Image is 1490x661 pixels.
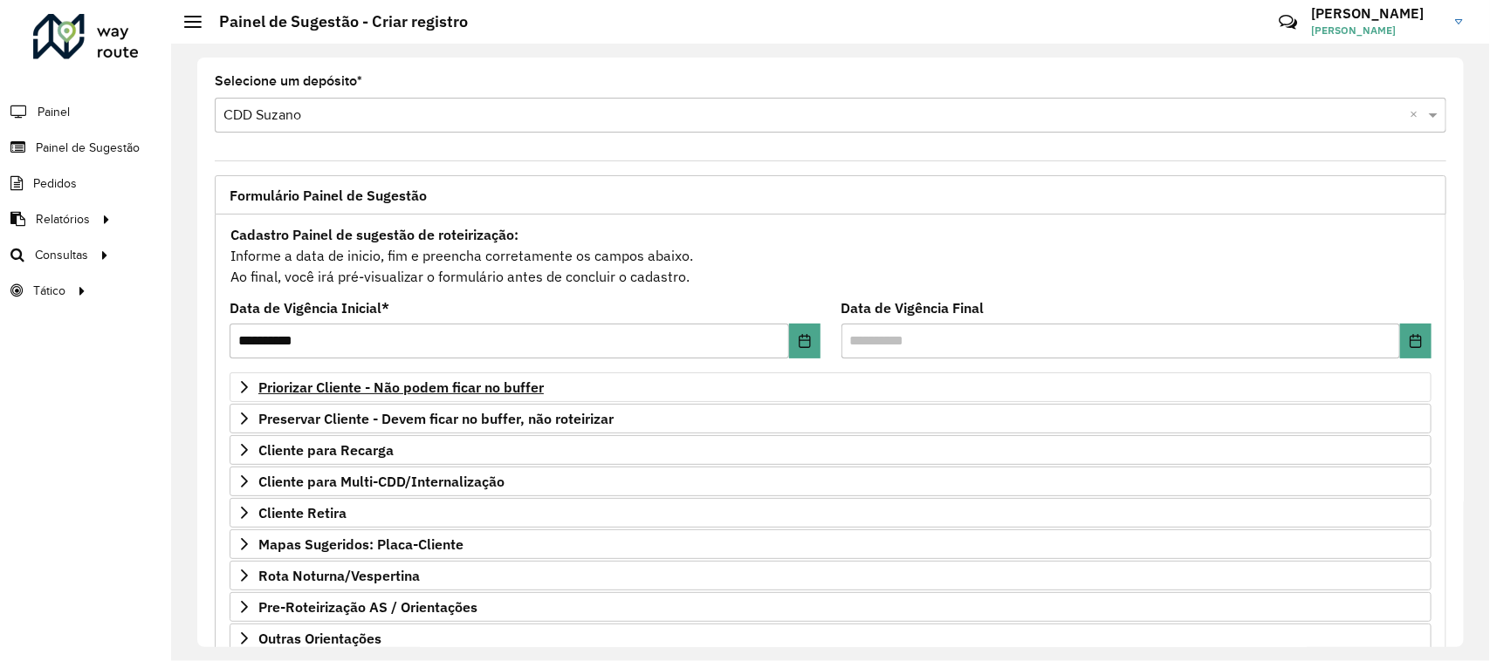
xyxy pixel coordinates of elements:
[258,600,477,614] span: Pre-Roteirização AS / Orientações
[33,282,65,300] span: Tático
[258,537,463,551] span: Mapas Sugeridos: Placa-Cliente
[1400,324,1432,358] button: Choose Date
[258,412,614,426] span: Preservar Cliente - Devem ficar no buffer, não roteirizar
[33,174,77,193] span: Pedidos
[36,139,140,157] span: Painel de Sugestão
[230,592,1432,622] a: Pre-Roteirização AS / Orientações
[230,297,389,318] label: Data de Vigência Inicial
[1311,5,1442,22] h3: [PERSON_NAME]
[1311,23,1442,38] span: [PERSON_NAME]
[258,443,394,457] span: Cliente para Recarga
[38,103,70,121] span: Painel
[230,223,1432,288] div: Informe a data de inicio, fim e preencha corretamente os campos abaixo. Ao final, você irá pré-vi...
[1269,3,1307,41] a: Contato Rápido
[258,474,505,488] span: Cliente para Multi-CDD/Internalização
[230,435,1432,465] a: Cliente para Recarga
[215,71,362,92] label: Selecione um depósito
[1410,105,1425,126] span: Clear all
[230,467,1432,496] a: Cliente para Multi-CDD/Internalização
[258,569,420,583] span: Rota Noturna/Vespertina
[258,380,544,394] span: Priorizar Cliente - Não podem ficar no buffer
[230,226,518,243] strong: Cadastro Painel de sugestão de roteirização:
[230,529,1432,559] a: Mapas Sugeridos: Placa-Cliente
[258,631,381,645] span: Outras Orientações
[230,372,1432,402] a: Priorizar Cliente - Não podem ficar no buffer
[230,498,1432,528] a: Cliente Retira
[258,506,347,520] span: Cliente Retira
[36,210,90,228] span: Relatórios
[202,12,468,31] h2: Painel de Sugestão - Criar registro
[230,561,1432,590] a: Rota Noturna/Vespertina
[230,624,1432,653] a: Outras Orientações
[230,404,1432,433] a: Preservar Cliente - Devem ficar no buffer, não roteirizar
[789,324,821,358] button: Choose Date
[230,188,427,202] span: Formulário Painel de Sugestão
[841,297,985,318] label: Data de Vigência Final
[35,246,88,264] span: Consultas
